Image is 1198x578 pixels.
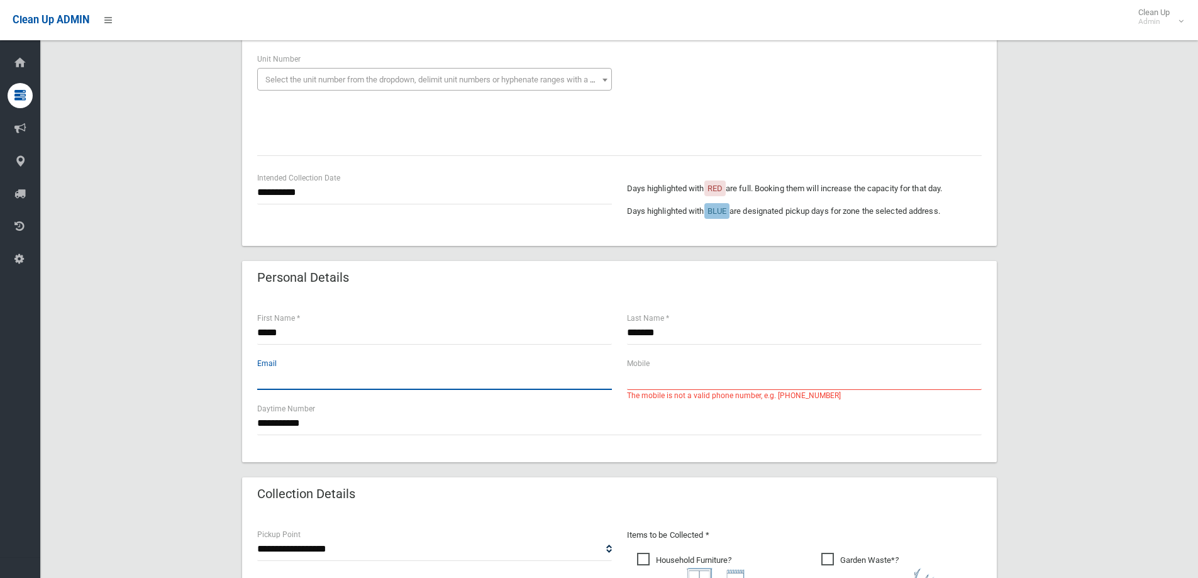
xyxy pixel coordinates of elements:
[13,14,89,26] span: Clean Up ADMIN
[627,389,841,403] span: The mobile is not a valid phone number, e.g. [PHONE_NUMBER]
[627,181,982,196] p: Days highlighted with are full. Booking them will increase the capacity for that day.
[1132,8,1182,26] span: Clean Up
[707,184,723,193] span: RED
[627,204,982,219] p: Days highlighted with are designated pickup days for zone the selected address.
[242,265,364,290] header: Personal Details
[242,482,370,506] header: Collection Details
[1138,17,1170,26] small: Admin
[627,528,982,543] p: Items to be Collected *
[707,206,726,216] span: BLUE
[265,75,617,84] span: Select the unit number from the dropdown, delimit unit numbers or hyphenate ranges with a comma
